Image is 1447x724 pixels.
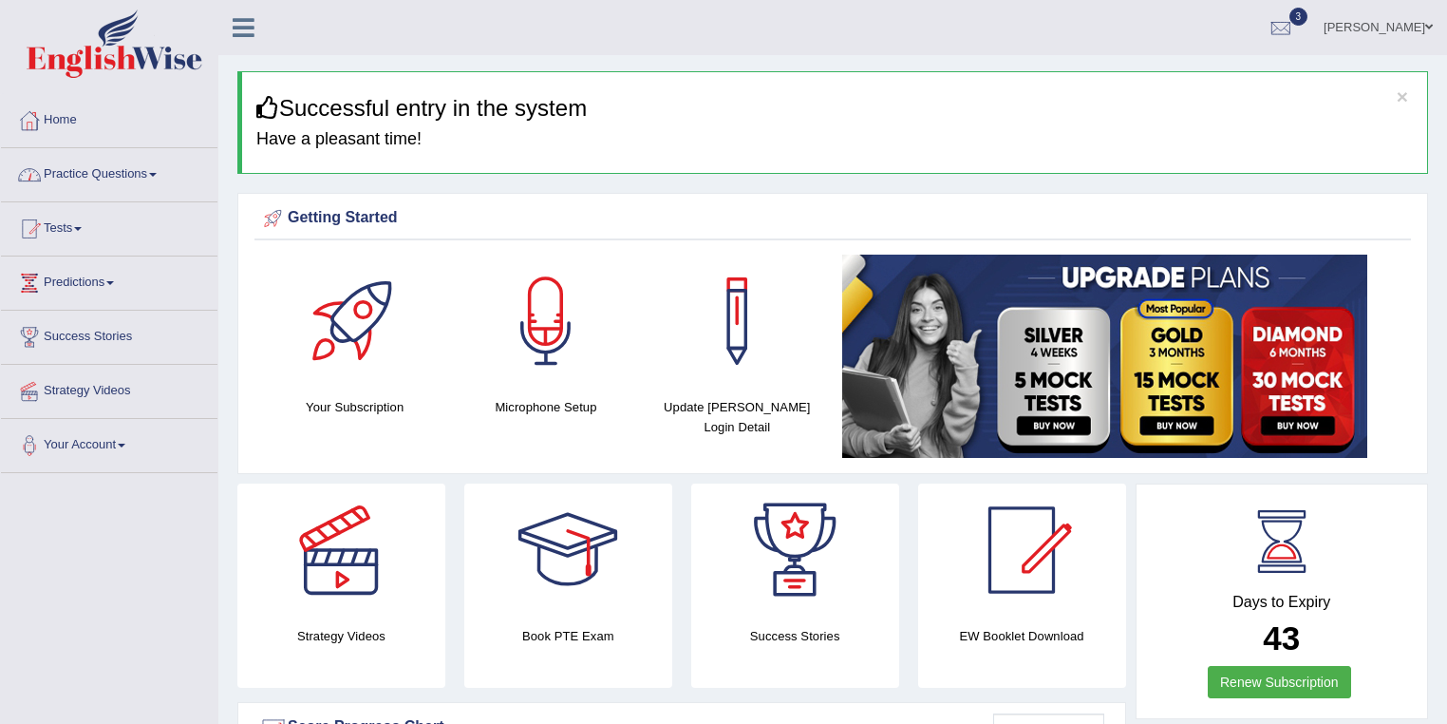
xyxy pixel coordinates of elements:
[1,148,217,196] a: Practice Questions
[256,130,1413,149] h4: Have a pleasant time!
[1,311,217,358] a: Success Stories
[256,96,1413,121] h3: Successful entry in the system
[1289,8,1308,26] span: 3
[464,626,672,646] h4: Book PTE Exam
[237,626,445,646] h4: Strategy Videos
[918,626,1126,646] h4: EW Booklet Download
[1,419,217,467] a: Your Account
[1208,666,1351,698] a: Renew Subscription
[1157,594,1407,611] h4: Days to Expiry
[269,397,441,417] h4: Your Subscription
[259,204,1406,233] div: Getting Started
[460,397,631,417] h4: Microphone Setup
[1,257,217,304] a: Predictions
[651,397,823,437] h4: Update [PERSON_NAME] Login Detail
[1263,619,1300,657] b: 43
[842,255,1367,458] img: small5.jpg
[1,365,217,412] a: Strategy Videos
[1,202,217,250] a: Tests
[1397,86,1408,106] button: ×
[1,94,217,142] a: Home
[691,626,899,646] h4: Success Stories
